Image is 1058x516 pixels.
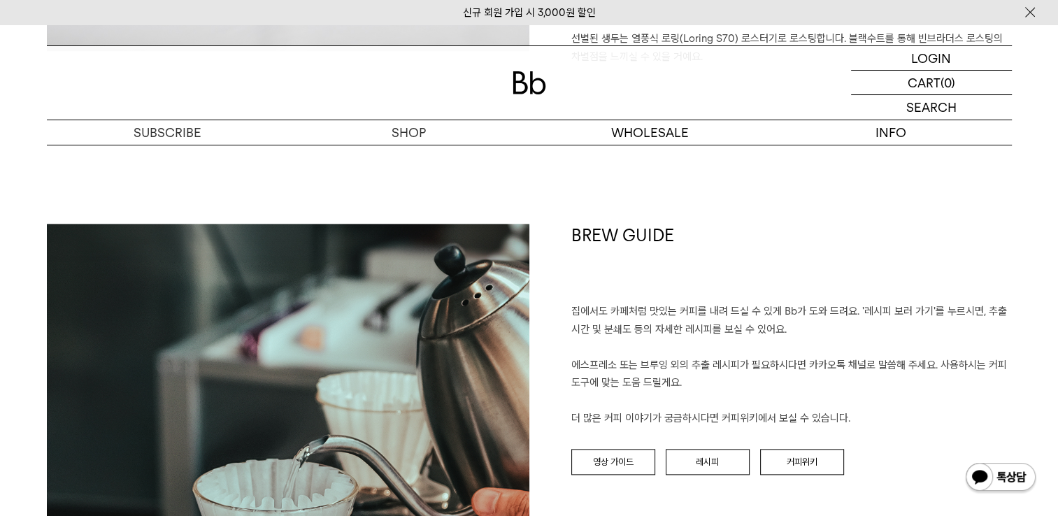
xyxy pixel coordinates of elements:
[906,95,957,120] p: SEARCH
[666,449,750,475] a: 레시피
[288,120,529,145] a: SHOP
[851,46,1012,71] a: LOGIN
[571,224,1012,303] h1: BREW GUIDE
[941,71,955,94] p: (0)
[571,303,1012,428] p: 집에서도 카페처럼 맛있는 커피를 내려 드실 ﻿수 있게 Bb가 도와 드려요. '레시피 보러 가기'를 누르시면, 추출 시간 및 분쇄도 등의 자세한 레시피를 보실 수 있어요. 에스...
[911,46,951,70] p: LOGIN
[964,461,1037,495] img: 카카오톡 채널 1:1 채팅 버튼
[771,120,1012,145] p: INFO
[851,71,1012,95] a: CART (0)
[463,6,596,19] a: 신규 회원 가입 시 3,000원 할인
[760,449,844,475] a: 커피위키
[513,71,546,94] img: 로고
[571,449,655,475] a: 영상 가이드
[529,120,771,145] p: WHOLESALE
[47,120,288,145] a: SUBSCRIBE
[908,71,941,94] p: CART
